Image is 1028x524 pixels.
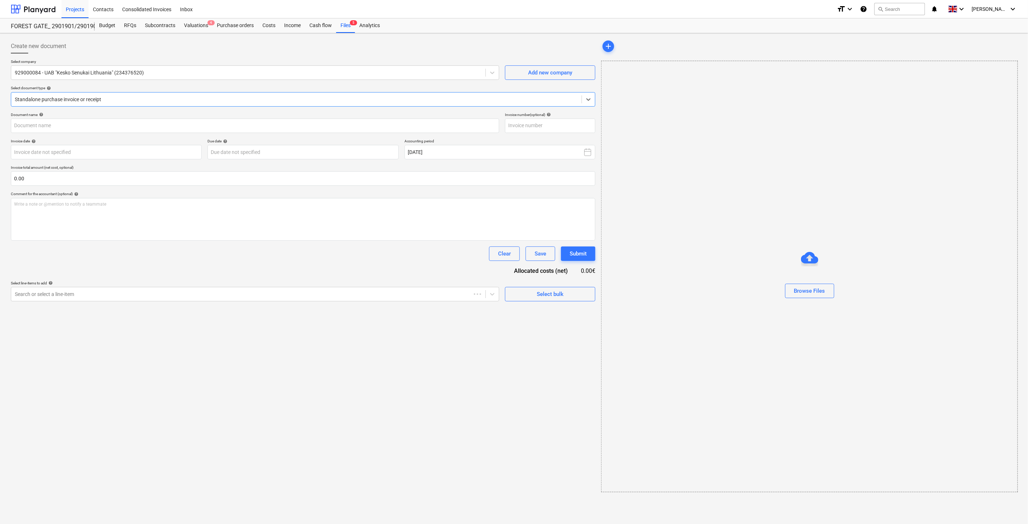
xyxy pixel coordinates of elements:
[404,145,595,159] button: [DATE]
[1008,5,1017,13] i: keyboard_arrow_down
[505,119,595,133] input: Invoice number
[11,42,66,51] span: Create new document
[785,284,834,298] button: Browse Files
[501,267,579,275] div: Allocated costs (net)
[11,23,86,30] div: FOREST GATE_ 2901901/2901902/2901903
[878,6,883,12] span: search
[505,287,595,301] button: Select bulk
[931,5,938,13] i: notifications
[355,18,384,33] a: Analytics
[860,5,867,13] i: Knowledge base
[874,3,925,15] button: Search
[180,18,213,33] div: Valuations
[537,289,564,299] div: Select bulk
[505,65,595,80] button: Add new company
[845,5,854,13] i: keyboard_arrow_down
[957,5,966,13] i: keyboard_arrow_down
[11,145,202,159] input: Invoice date not specified
[489,246,520,261] button: Clear
[11,119,499,133] input: Document name
[11,59,499,65] p: Select company
[207,145,398,159] input: Due date not specified
[336,18,355,33] div: Files
[404,139,595,145] p: Accounting period
[992,489,1028,524] iframe: Chat Widget
[47,281,53,285] span: help
[505,112,595,117] div: Invoice number (optional)
[305,18,336,33] a: Cash flow
[11,192,595,196] div: Comment for the accountant (optional)
[561,246,595,261] button: Submit
[141,18,180,33] a: Subcontracts
[528,68,572,77] div: Add new company
[222,139,227,143] span: help
[258,18,280,33] a: Costs
[30,139,36,143] span: help
[45,86,51,90] span: help
[213,18,258,33] a: Purchase orders
[95,18,120,33] a: Budget
[11,281,499,285] div: Select line-items to add
[601,61,1018,492] div: Browse Files
[498,249,511,258] div: Clear
[604,42,613,51] span: add
[180,18,213,33] a: Valuations4
[11,112,499,117] div: Document name
[837,5,845,13] i: format_size
[207,20,215,25] span: 4
[207,139,398,143] div: Due date
[579,267,595,275] div: 0.00€
[11,165,595,171] p: Invoice total amount (net cost, optional)
[11,171,595,186] input: Invoice total amount (net cost, optional)
[280,18,305,33] a: Income
[972,6,1008,12] span: [PERSON_NAME]
[794,286,825,296] div: Browse Files
[570,249,587,258] div: Submit
[545,112,551,117] span: help
[350,20,357,25] span: 5
[526,246,555,261] button: Save
[38,112,43,117] span: help
[73,192,78,196] span: help
[11,139,202,143] div: Invoice date
[336,18,355,33] a: Files5
[535,249,546,258] div: Save
[120,18,141,33] a: RFQs
[11,86,595,90] div: Select document type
